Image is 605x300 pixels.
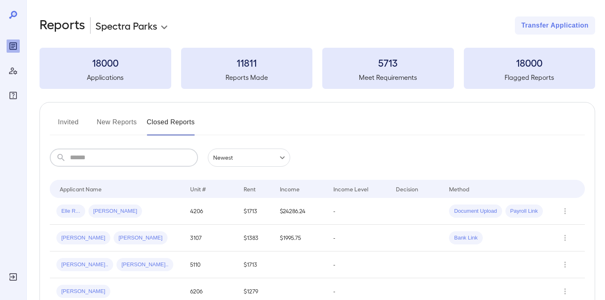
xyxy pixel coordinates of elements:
[50,116,87,135] button: Invited
[449,184,469,194] div: Method
[237,225,273,251] td: $1383
[190,184,206,194] div: Unit #
[181,56,313,69] h3: 11811
[56,207,85,215] span: Elle R...
[558,231,572,244] button: Row Actions
[208,149,290,167] div: Newest
[322,56,454,69] h3: 5713
[244,184,257,194] div: Rent
[237,251,273,278] td: $1713
[184,198,237,225] td: 4206
[181,72,313,82] h5: Reports Made
[40,72,171,82] h5: Applications
[280,184,300,194] div: Income
[95,19,157,32] p: Spectra Parks
[40,56,171,69] h3: 18000
[60,184,102,194] div: Applicant Name
[273,225,327,251] td: $1995.75
[396,184,418,194] div: Decision
[515,16,595,35] button: Transfer Application
[449,234,482,242] span: Bank Link
[40,48,595,89] summary: 18000Applications11811Reports Made5713Meet Requirements18000Flagged Reports
[116,261,173,269] span: [PERSON_NAME]..
[327,198,389,225] td: -
[327,225,389,251] td: -
[88,207,142,215] span: [PERSON_NAME]
[56,261,113,269] span: [PERSON_NAME]..
[558,258,572,271] button: Row Actions
[7,64,20,77] div: Manage Users
[56,288,110,295] span: [PERSON_NAME]
[449,207,502,215] span: Document Upload
[114,234,168,242] span: [PERSON_NAME]
[558,205,572,218] button: Row Actions
[147,116,195,135] button: Closed Reports
[237,198,273,225] td: $1713
[464,56,596,69] h3: 18000
[7,89,20,102] div: FAQ
[7,40,20,53] div: Reports
[558,285,572,298] button: Row Actions
[97,116,137,135] button: New Reports
[184,225,237,251] td: 3107
[40,16,85,35] h2: Reports
[333,184,368,194] div: Income Level
[322,72,454,82] h5: Meet Requirements
[7,270,20,284] div: Log Out
[505,207,543,215] span: Payroll Link
[273,198,327,225] td: $24286.24
[464,72,596,82] h5: Flagged Reports
[184,251,237,278] td: 5110
[56,234,110,242] span: [PERSON_NAME]
[327,251,389,278] td: -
